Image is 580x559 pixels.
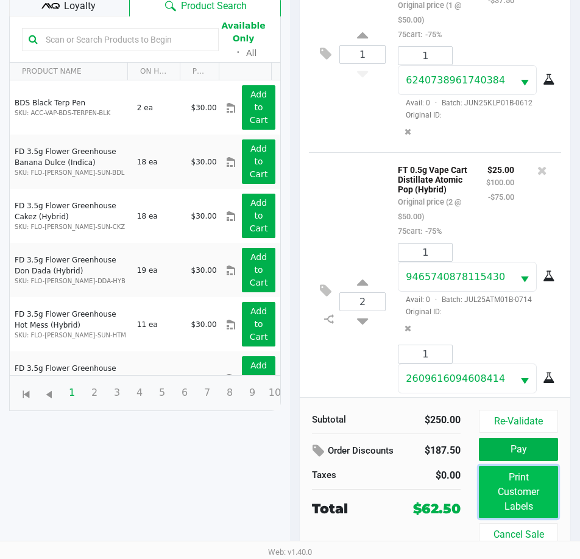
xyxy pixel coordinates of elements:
span: Avail: 0 Batch: JUL25ATM01B-0714 [398,295,532,304]
td: FD 3.5g Flower Greenhouse Banana Dulce (Indica) [10,135,132,189]
p: SKU: FLO-[PERSON_NAME]-SUN-BDL [15,168,127,177]
th: PRODUCT NAME [10,63,127,80]
span: -75% [422,30,442,39]
app-button-loader: Add to Cart [250,252,268,287]
td: 9 ea [132,351,186,406]
p: $25.00 [486,162,514,175]
span: Go to the first page [15,381,38,404]
button: Add to Cart [242,139,275,184]
span: · [430,295,442,304]
span: Go to the previous page [37,381,60,404]
span: $30.00 [191,320,217,329]
app-button-loader: Add to Cart [250,90,268,125]
button: Pay [479,438,558,461]
button: Add to Cart [242,85,275,130]
span: $30.00 [191,374,217,383]
div: Taxes [312,468,377,482]
span: Page 9 [241,381,264,404]
app-button-loader: Add to Cart [250,144,268,179]
span: Page 8 [218,381,241,404]
button: Add to Cart [242,248,275,292]
button: Cancel Sale [479,523,558,546]
span: Original ID: [398,306,552,317]
span: Go to the previous page [41,387,57,403]
app-button-loader: Add to Cart [250,306,268,342]
button: Select [513,262,536,291]
div: Order Discounts [312,440,405,462]
small: -$75.00 [488,192,514,202]
span: $30.00 [191,158,217,166]
span: Page 2 [83,381,106,404]
td: FD 3.5g Flower Greenhouse Don Dada (Hybrid) [10,243,132,297]
button: Select [513,364,536,393]
span: $30.00 [191,266,217,275]
span: ᛫ [230,47,246,58]
button: Print Customer Labels [479,466,558,518]
div: Subtotal [312,413,377,427]
td: FD 3.5g Flower Greenhouse Hot Mess (Hybrid) [10,297,132,351]
p: SKU: FLO-[PERSON_NAME]-DDA-HYB [15,276,127,286]
td: 18 ea [132,189,186,243]
span: Page 7 [196,381,219,404]
button: Add to Cart [242,302,275,346]
div: $250.00 [395,413,461,427]
p: SKU: ACC-VAP-BDS-TERPEN-BLK [15,108,127,118]
span: Page 1 [60,381,83,404]
p: SKU: FLO-[PERSON_NAME]-SUN-CKZ [15,222,127,231]
span: · [430,99,442,107]
span: Page 4 [128,381,151,404]
div: $0.00 [395,468,461,483]
input: Scan or Search Products to Begin [41,30,212,49]
td: 11 ea [132,297,186,351]
th: PRICE [180,63,219,80]
button: Re-Validate [479,410,558,433]
td: FD 3.5g Flower Greenhouse Cakez (Hybrid) [10,189,132,243]
div: Total [312,499,395,519]
span: Page 5 [150,381,174,404]
span: Page 10 [263,381,286,404]
span: Page 6 [173,381,196,404]
app-button-loader: Add to Cart [250,360,268,396]
small: Original price (2 @ $50.00) [398,197,461,221]
small: 75cart: [398,227,442,236]
td: BDS Black Terp Pen [10,80,132,135]
inline-svg: Split item qty to new line [318,311,339,327]
span: Page 3 [105,381,129,404]
p: SKU: FLO-[PERSON_NAME]-SUN-HTM [15,331,127,340]
button: Add to Cart [242,356,275,401]
button: Add to Cart [242,194,275,238]
span: Avail: 0 Batch: JUN25KLP01B-0612 [398,99,532,107]
td: 19 ea [132,243,186,297]
span: 9465740878115430 [406,271,505,283]
button: Remove the package from the orderLine [400,121,416,143]
div: $62.50 [413,499,461,519]
span: 6240738961740384 [406,74,505,86]
p: FT 0.5g Vape Cart Distillate Atomic Pop (Hybrid) [398,162,468,194]
button: Remove the package from the orderLine [400,317,416,340]
small: Original price (1 @ $50.00) [398,1,461,24]
span: Go to the first page [19,387,34,403]
div: Data table [10,63,280,375]
th: ON HAND [127,63,180,80]
span: 2609616094608414 [406,373,505,384]
span: Original ID: [398,110,552,121]
span: $30.00 [191,104,217,112]
span: Web: v1.40.0 [268,547,312,557]
td: FD 3.5g Flower Greenhouse Lemon Zest (Hybrid) [10,351,132,406]
small: 75cart: [398,30,442,39]
small: $100.00 [486,178,514,187]
td: 2 ea [132,80,186,135]
td: 18 ea [132,135,186,189]
app-button-loader: Add to Cart [250,198,268,233]
button: All [246,47,256,60]
button: Select [513,66,536,94]
span: $30.00 [191,212,217,220]
div: $187.50 [423,440,461,461]
span: -75% [422,227,442,236]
